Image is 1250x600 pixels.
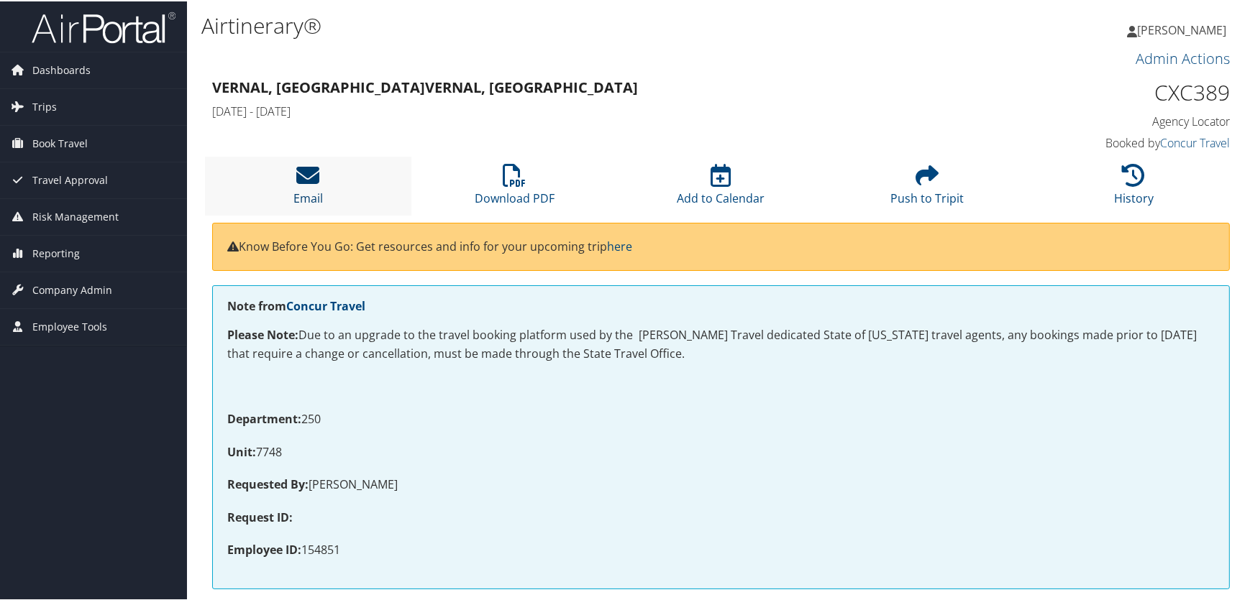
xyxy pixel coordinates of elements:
[1136,47,1230,67] a: Admin Actions
[293,170,323,205] a: Email
[286,297,365,313] a: Concur Travel
[32,271,112,307] span: Company Admin
[32,9,175,43] img: airportal-logo.png
[1160,134,1230,149] a: Concur Travel
[32,161,108,197] span: Travel Approval
[227,540,301,556] strong: Employee ID:
[32,124,88,160] span: Book Travel
[992,112,1230,128] h4: Agency Locator
[227,297,365,313] strong: Note from
[227,475,309,491] strong: Requested By:
[475,170,555,205] a: Download PDF
[678,170,765,205] a: Add to Calendar
[32,198,119,234] span: Risk Management
[607,237,632,253] a: here
[227,540,1215,558] p: 154851
[212,76,638,96] strong: Vernal, [GEOGRAPHIC_DATA] Vernal, [GEOGRAPHIC_DATA]
[227,326,298,341] strong: Please Note:
[891,170,964,205] a: Push to Tripit
[227,442,1215,461] p: 7748
[212,102,970,118] h4: [DATE] - [DATE]
[227,508,293,524] strong: Request ID:
[32,234,80,270] span: Reporting
[32,51,91,87] span: Dashboards
[201,9,894,40] h1: Airtinerary®
[227,325,1215,361] p: Due to an upgrade to the travel booking platform used by the [PERSON_NAME] Travel dedicated State...
[992,134,1230,149] h4: Booked by
[1114,170,1154,205] a: History
[32,308,107,343] span: Employee Tools
[1137,21,1226,37] span: [PERSON_NAME]
[227,410,301,425] strong: Department:
[227,409,1215,428] p: 250
[992,76,1230,106] h1: CXC389
[1127,7,1241,50] a: [PERSON_NAME]
[227,443,256,458] strong: Unit:
[32,88,57,124] span: Trips
[227,236,1215,255] p: Know Before You Go: Get resources and info for your upcoming trip
[227,474,1215,493] p: [PERSON_NAME]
